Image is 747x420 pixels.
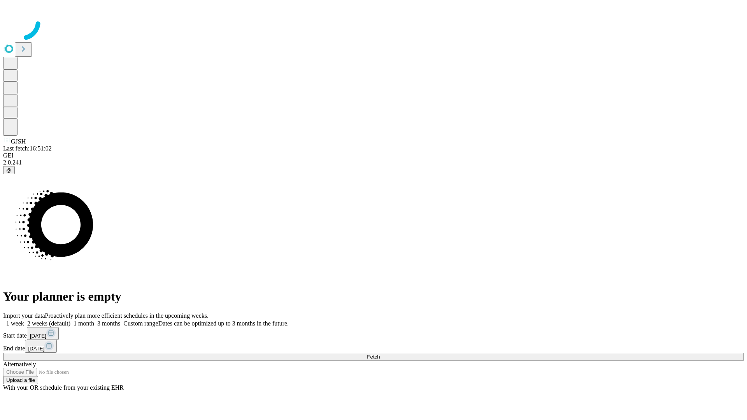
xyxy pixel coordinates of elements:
[3,145,52,152] span: Last fetch: 16:51:02
[3,376,38,384] button: Upload a file
[27,327,59,340] button: [DATE]
[3,361,36,367] span: Alternatively
[97,320,120,327] span: 3 months
[367,354,380,360] span: Fetch
[74,320,94,327] span: 1 month
[27,320,70,327] span: 2 weeks (default)
[3,289,744,304] h1: Your planner is empty
[25,340,57,353] button: [DATE]
[3,384,124,391] span: With your OR schedule from your existing EHR
[6,320,24,327] span: 1 week
[3,312,45,319] span: Import your data
[11,138,26,145] span: GJSH
[28,346,44,352] span: [DATE]
[3,340,744,353] div: End date
[158,320,289,327] span: Dates can be optimized up to 3 months in the future.
[30,333,46,339] span: [DATE]
[123,320,158,327] span: Custom range
[6,167,12,173] span: @
[45,312,209,319] span: Proactively plan more efficient schedules in the upcoming weeks.
[3,152,744,159] div: GEI
[3,166,15,174] button: @
[3,327,744,340] div: Start date
[3,353,744,361] button: Fetch
[3,159,744,166] div: 2.0.241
